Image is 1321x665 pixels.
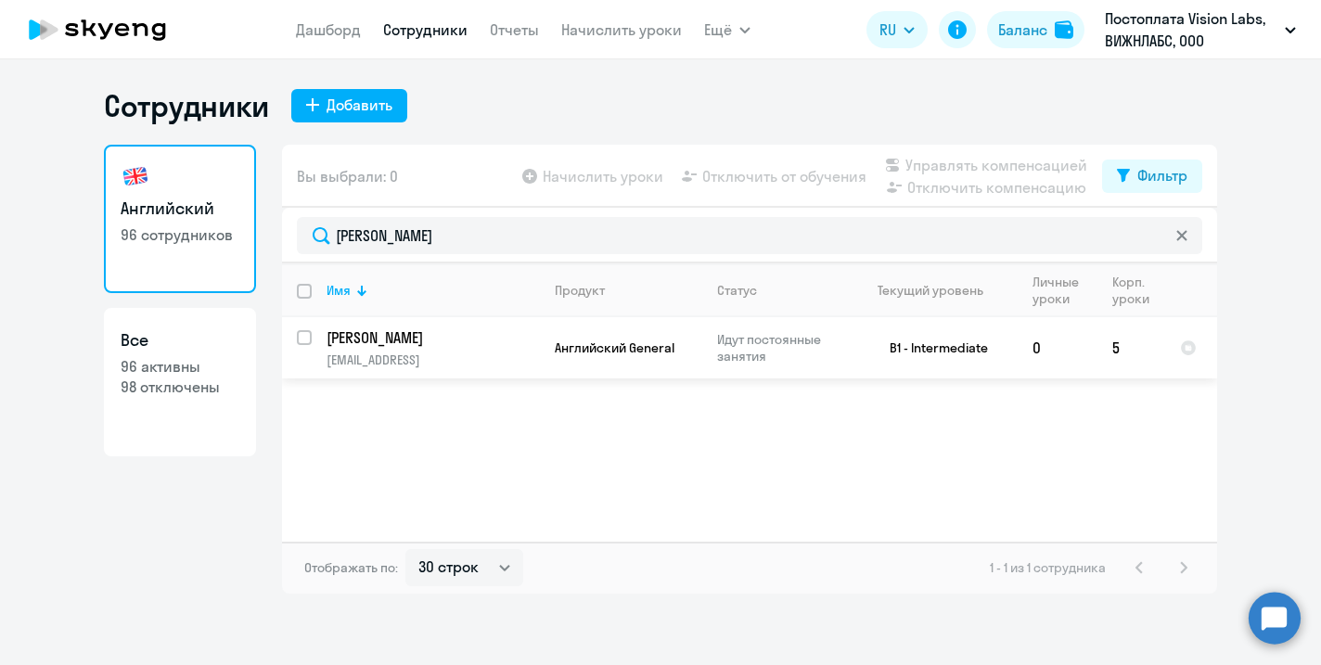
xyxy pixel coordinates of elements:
div: Баланс [998,19,1047,41]
p: 98 отключены [121,377,239,397]
p: [PERSON_NAME] [327,327,536,348]
div: Добавить [327,94,392,116]
p: Идут постоянные занятия [717,331,844,364]
button: Постоплата Vision Labs, ВИЖНЛАБС, ООО [1096,7,1305,52]
button: RU [866,11,928,48]
h3: Все [121,328,239,352]
div: Статус [717,282,757,299]
button: Ещё [704,11,750,48]
span: Ещё [704,19,732,41]
div: Личные уроки [1032,274,1080,307]
div: Текущий уровень [878,282,983,299]
p: 96 сотрудников [121,224,239,245]
img: balance [1055,20,1073,39]
span: RU [879,19,896,41]
p: Постоплата Vision Labs, ВИЖНЛАБС, ООО [1105,7,1277,52]
td: 0 [1018,317,1097,378]
a: Все96 активны98 отключены [104,308,256,456]
h3: Английский [121,197,239,221]
div: Имя [327,282,351,299]
div: Продукт [555,282,701,299]
a: Начислить уроки [561,20,682,39]
div: Корп. уроки [1112,274,1164,307]
div: Текущий уровень [860,282,1017,299]
div: Статус [717,282,844,299]
div: Личные уроки [1032,274,1097,307]
div: Продукт [555,282,605,299]
span: Вы выбрали: 0 [297,165,398,187]
button: Балансbalance [987,11,1084,48]
a: Английский96 сотрудников [104,145,256,293]
input: Поиск по имени, email, продукту или статусу [297,217,1202,254]
td: 5 [1097,317,1165,378]
td: B1 - Intermediate [845,317,1018,378]
div: Имя [327,282,539,299]
span: 1 - 1 из 1 сотрудника [990,559,1106,576]
a: Сотрудники [383,20,468,39]
span: Английский General [555,339,674,356]
div: Фильтр [1137,164,1187,186]
img: english [121,161,150,191]
button: Фильтр [1102,160,1202,193]
div: Корп. уроки [1112,274,1149,307]
a: [PERSON_NAME] [327,327,539,348]
p: [EMAIL_ADDRESS] [327,352,539,368]
a: Отчеты [490,20,539,39]
a: Дашборд [296,20,361,39]
p: 96 активны [121,356,239,377]
span: Отображать по: [304,559,398,576]
button: Добавить [291,89,407,122]
h1: Сотрудники [104,87,269,124]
